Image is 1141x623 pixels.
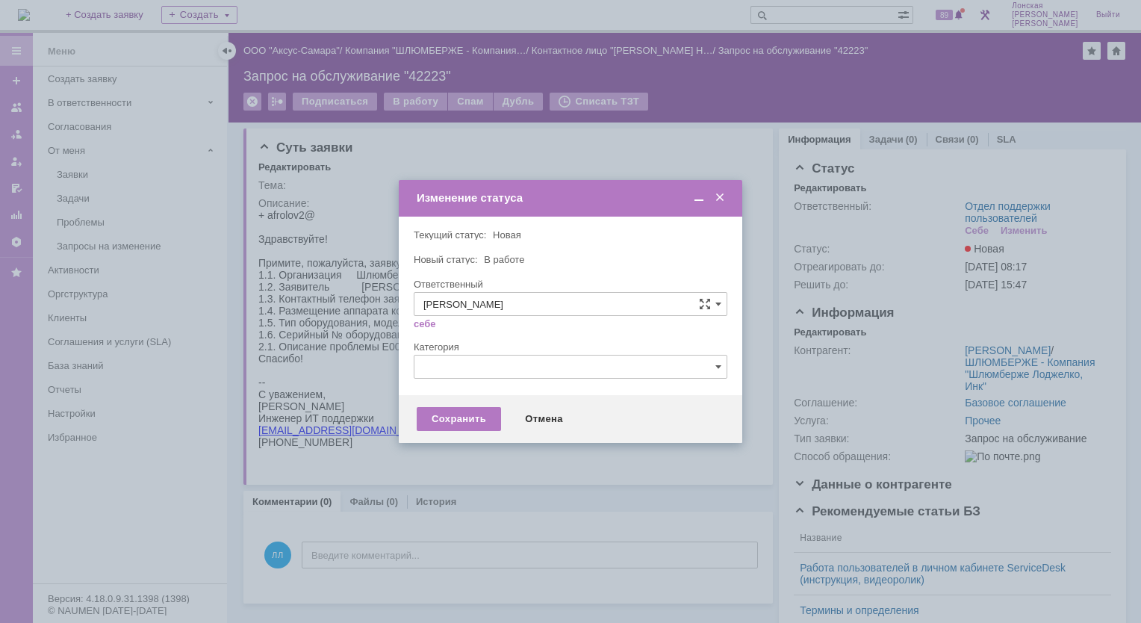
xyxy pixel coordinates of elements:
div: Изменение статуса [417,191,727,205]
span: Закрыть [712,191,727,205]
span: Сложная форма [699,298,711,310]
div: Ответственный [414,279,724,289]
a: себе [414,318,436,330]
span: В работе [484,254,524,265]
label: Новый статус: [414,254,478,265]
div: Категория [414,342,724,352]
span: Свернуть (Ctrl + M) [691,191,706,205]
span: Новая [493,229,521,241]
label: Текущий статус: [414,229,486,241]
